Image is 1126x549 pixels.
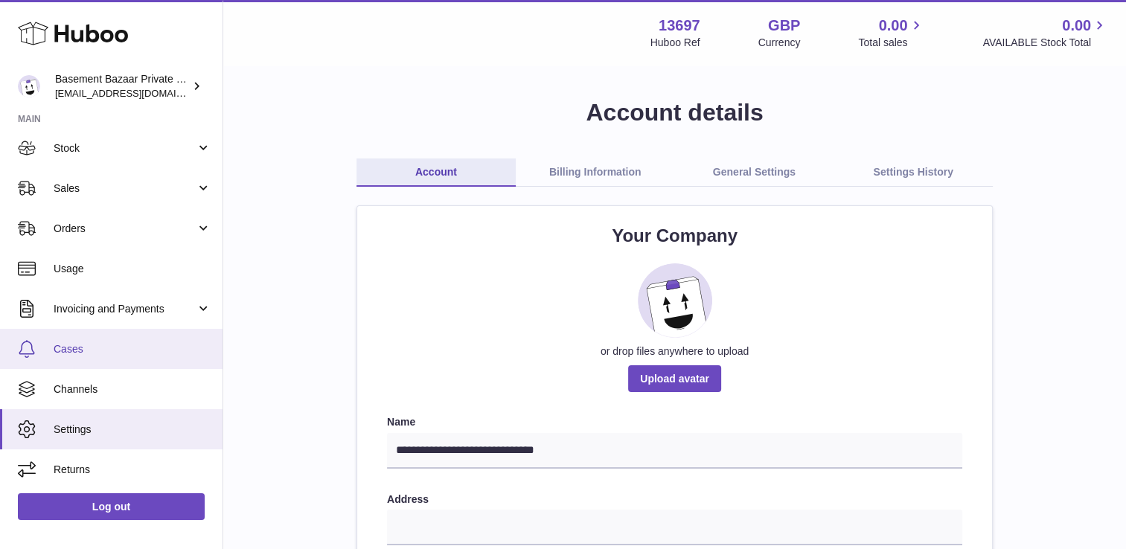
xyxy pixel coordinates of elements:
span: Orders [54,222,196,236]
a: Billing Information [516,158,675,187]
label: Name [387,415,962,429]
a: Settings History [834,158,993,187]
span: Usage [54,262,211,276]
img: placeholder_image.svg [638,263,712,338]
div: Basement Bazaar Private Limited [55,72,189,100]
span: Total sales [858,36,924,50]
div: Currency [758,36,801,50]
span: Settings [54,423,211,437]
div: Huboo Ref [650,36,700,50]
a: Log out [18,493,205,520]
a: 0.00 Total sales [858,16,924,50]
span: [EMAIL_ADDRESS][DOMAIN_NAME] [55,87,219,99]
label: Address [387,492,962,507]
span: Channels [54,382,211,396]
span: Cases [54,342,211,356]
a: Account [356,158,516,187]
h1: Account details [247,97,1102,129]
img: sandeep.kohli@bbz.co.in [18,75,40,97]
strong: 13697 [659,16,700,36]
span: Upload avatar [628,365,721,392]
a: 0.00 AVAILABLE Stock Total [982,16,1108,50]
span: 0.00 [879,16,908,36]
span: Stock [54,141,196,155]
span: Returns [54,463,211,477]
h2: Your Company [387,224,962,248]
span: Sales [54,182,196,196]
span: 0.00 [1062,16,1091,36]
span: AVAILABLE Stock Total [982,36,1108,50]
span: Invoicing and Payments [54,302,196,316]
a: General Settings [675,158,834,187]
div: or drop files anywhere to upload [387,344,962,359]
strong: GBP [768,16,800,36]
